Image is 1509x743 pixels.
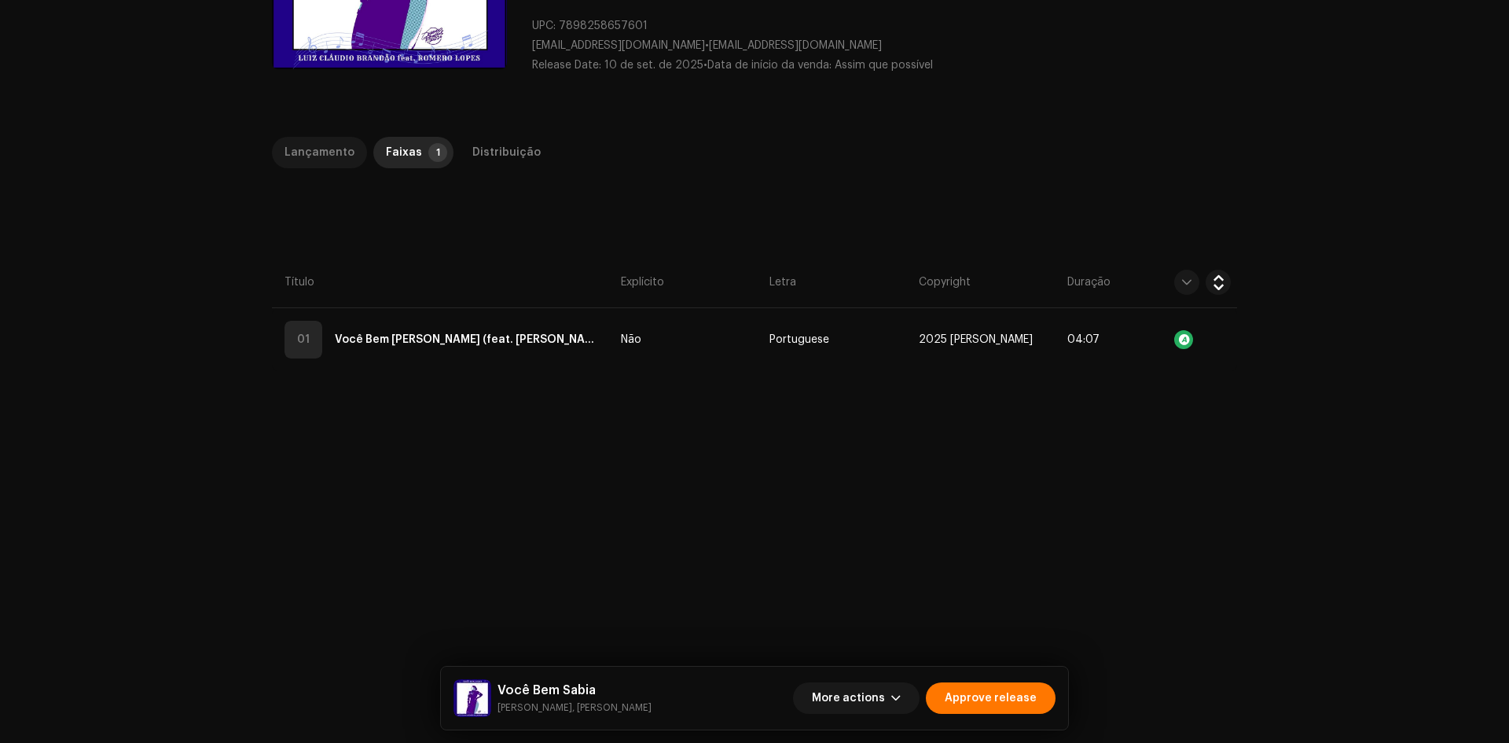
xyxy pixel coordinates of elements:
[835,60,933,71] span: Assim que possível
[919,274,971,290] span: Copyright
[532,38,1237,54] p: •
[769,274,796,290] span: Letra
[621,334,641,346] span: Não
[497,700,652,715] small: Você Bem Sabia
[428,143,447,162] p-badge: 1
[335,324,602,355] strong: Você Bem Sabia (feat. Romero Lopes)
[621,274,664,290] span: Explícito
[793,682,920,714] button: More actions
[532,60,707,71] span: •
[709,40,882,51] span: [EMAIL_ADDRESS][DOMAIN_NAME]
[285,137,354,168] div: Lançamento
[1067,334,1100,345] span: 04:07
[532,60,601,71] span: Release Date:
[812,682,885,714] span: More actions
[707,60,832,71] span: Data de início da venda:
[945,682,1037,714] span: Approve release
[472,137,541,168] div: Distribuição
[532,40,705,51] span: [EMAIL_ADDRESS][DOMAIN_NAME]
[285,321,322,359] div: 01
[285,274,314,290] span: Título
[926,682,1056,714] button: Approve release
[769,334,829,346] span: Portuguese
[919,334,1033,346] span: 2025 Luiz Cláudio Brandão
[453,679,491,717] img: a2507d7a-00ae-4be0-b80e-6815f83e77da
[497,681,652,700] h5: Você Bem Sabia
[386,137,422,168] div: Faixas
[1067,274,1111,290] span: Duração
[604,60,703,71] span: 10 de set. de 2025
